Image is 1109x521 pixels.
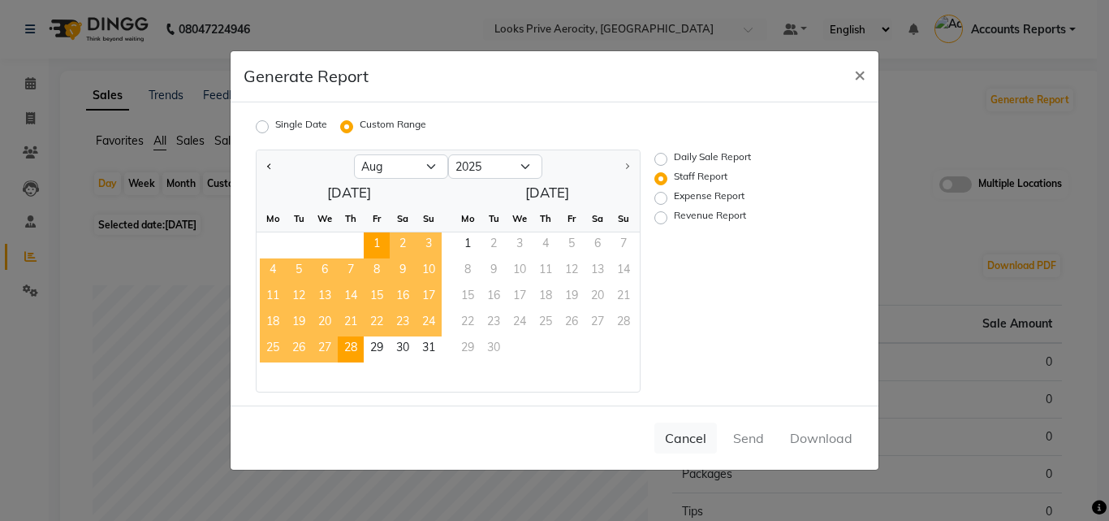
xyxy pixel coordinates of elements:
[286,284,312,310] div: Tuesday, August 12, 2025
[260,336,286,363] div: Monday, August 25, 2025
[674,169,727,189] label: Staff Report
[260,258,286,284] div: Monday, August 4, 2025
[364,310,390,336] div: Friday, August 22, 2025
[416,258,442,284] div: Sunday, August 10, 2025
[286,258,312,284] span: 5
[312,336,338,363] span: 27
[338,206,364,232] div: Th
[286,310,312,336] div: Tuesday, August 19, 2025
[416,284,442,310] span: 17
[338,258,364,284] div: Thursday, August 7, 2025
[364,310,390,336] span: 22
[338,336,364,363] div: Thursday, August 28, 2025
[654,423,717,454] button: Cancel
[416,284,442,310] div: Sunday, August 17, 2025
[338,284,364,310] span: 14
[390,310,416,336] span: 23
[416,336,442,363] div: Sunday, August 31, 2025
[364,258,390,284] div: Friday, August 8, 2025
[260,206,286,232] div: Mo
[338,284,364,310] div: Thursday, August 14, 2025
[364,206,390,232] div: Fr
[354,154,448,179] select: Select month
[286,336,312,363] span: 26
[286,336,312,363] div: Tuesday, August 26, 2025
[364,232,390,258] div: Friday, August 1, 2025
[674,189,744,208] label: Expense Report
[674,150,751,169] label: Daily Sale Report
[260,310,286,336] span: 18
[260,336,286,363] span: 25
[286,310,312,336] span: 19
[416,310,442,336] div: Sunday, August 24, 2025
[448,154,542,179] select: Select year
[286,206,312,232] div: Tu
[416,232,442,258] span: 3
[455,232,481,258] div: Monday, September 1, 2025
[841,51,878,97] button: Close
[364,284,390,310] span: 15
[275,117,327,137] label: Single Date
[390,206,416,232] div: Sa
[390,232,416,258] span: 2
[455,206,481,232] div: Mo
[390,336,416,363] div: Saturday, August 30, 2025
[674,208,746,228] label: Revenue Report
[416,232,442,258] div: Sunday, August 3, 2025
[390,284,416,310] span: 16
[338,310,364,336] span: 21
[416,310,442,336] span: 24
[455,232,481,258] span: 1
[312,336,338,363] div: Wednesday, August 27, 2025
[416,206,442,232] div: Su
[312,284,338,310] div: Wednesday, August 13, 2025
[585,206,611,232] div: Sa
[390,258,416,284] span: 9
[611,206,636,232] div: Su
[364,232,390,258] span: 1
[260,310,286,336] div: Monday, August 18, 2025
[286,284,312,310] span: 12
[338,310,364,336] div: Thursday, August 21, 2025
[338,336,364,363] span: 28
[260,258,286,284] span: 4
[416,258,442,284] span: 10
[507,206,533,232] div: We
[533,206,559,232] div: Th
[312,310,338,336] span: 20
[312,258,338,284] span: 6
[244,64,369,89] h5: Generate Report
[364,336,390,363] span: 29
[360,117,426,137] label: Custom Range
[854,62,865,86] span: ×
[390,336,416,363] span: 30
[364,336,390,363] div: Friday, August 29, 2025
[312,310,338,336] div: Wednesday, August 20, 2025
[263,154,276,180] button: Previous month
[312,258,338,284] div: Wednesday, August 6, 2025
[481,206,507,232] div: Tu
[260,284,286,310] span: 11
[390,258,416,284] div: Saturday, August 9, 2025
[364,258,390,284] span: 8
[312,206,338,232] div: We
[390,284,416,310] div: Saturday, August 16, 2025
[312,284,338,310] span: 13
[260,284,286,310] div: Monday, August 11, 2025
[559,206,585,232] div: Fr
[286,258,312,284] div: Tuesday, August 5, 2025
[390,310,416,336] div: Saturday, August 23, 2025
[416,336,442,363] span: 31
[364,284,390,310] div: Friday, August 15, 2025
[338,258,364,284] span: 7
[390,232,416,258] div: Saturday, August 2, 2025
